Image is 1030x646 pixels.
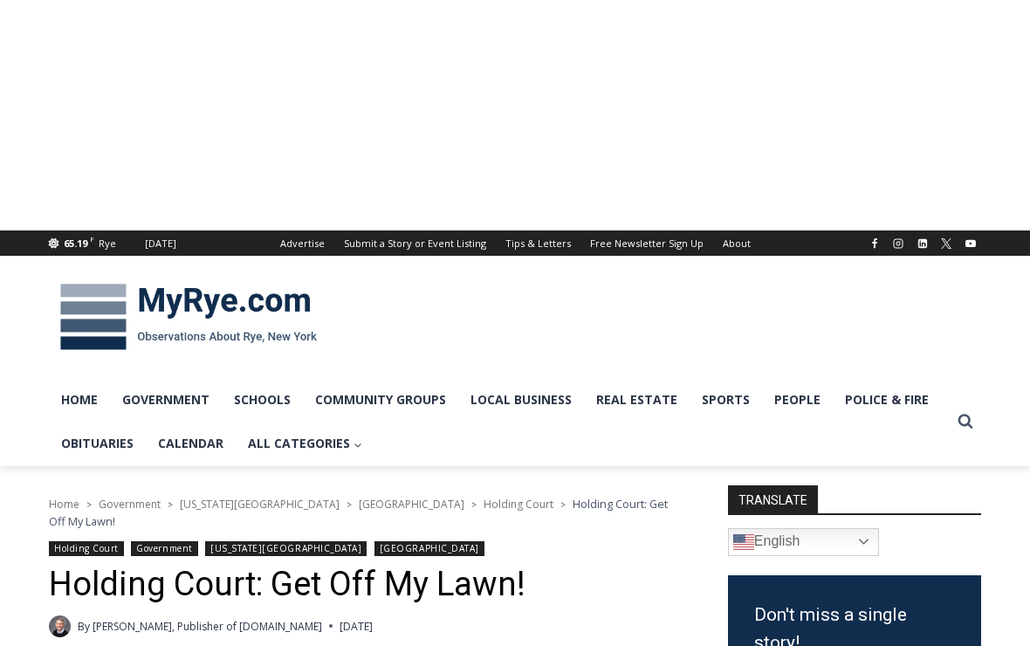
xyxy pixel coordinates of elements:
[145,236,176,251] div: [DATE]
[131,541,197,556] a: Government
[49,378,110,422] a: Home
[728,528,879,556] a: English
[713,230,760,256] a: About
[99,236,116,251] div: Rye
[205,541,367,556] a: [US_STATE][GEOGRAPHIC_DATA]
[86,498,92,511] span: >
[49,541,124,556] a: Holding Court
[560,498,566,511] span: >
[950,406,981,437] button: View Search Form
[49,565,682,605] h1: Holding Court: Get Off My Lawn!
[49,378,950,466] nav: Primary Navigation
[347,498,352,511] span: >
[93,619,322,634] a: [PERSON_NAME], Publisher of [DOMAIN_NAME]
[340,618,373,635] time: [DATE]
[359,497,464,512] a: [GEOGRAPHIC_DATA]
[168,498,173,511] span: >
[762,378,833,422] a: People
[690,378,762,422] a: Sports
[864,233,885,254] a: Facebook
[99,497,161,512] a: Government
[64,237,87,250] span: 65.19
[303,378,458,422] a: Community Groups
[78,618,90,635] span: By
[49,495,682,531] nav: Breadcrumbs
[484,497,553,512] a: Holding Court
[833,378,941,422] a: Police & Fire
[728,485,818,513] strong: TRANSLATE
[49,422,146,465] a: Obituaries
[960,233,981,254] a: YouTube
[49,615,71,637] a: Author image
[888,233,909,254] a: Instagram
[271,230,760,256] nav: Secondary Navigation
[180,497,340,512] a: [US_STATE][GEOGRAPHIC_DATA]
[733,532,754,553] img: en
[222,378,303,422] a: Schools
[49,496,668,529] span: Holding Court: Get Off My Lawn!
[584,378,690,422] a: Real Estate
[49,497,79,512] a: Home
[334,230,496,256] a: Submit a Story or Event Listing
[936,233,957,254] a: X
[110,378,222,422] a: Government
[580,230,713,256] a: Free Newsletter Sign Up
[374,541,484,556] a: [GEOGRAPHIC_DATA]
[90,234,94,244] span: F
[146,422,236,465] a: Calendar
[49,271,328,362] img: MyRye.com
[271,230,334,256] a: Advertise
[912,233,933,254] a: Linkedin
[458,378,584,422] a: Local Business
[248,434,362,453] span: All Categories
[471,498,477,511] span: >
[236,422,374,465] a: All Categories
[496,230,580,256] a: Tips & Letters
